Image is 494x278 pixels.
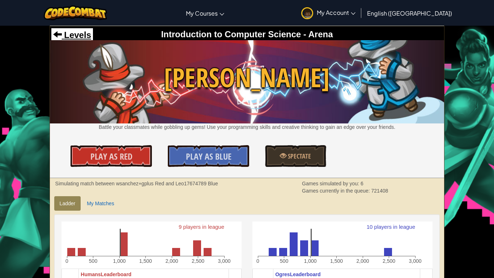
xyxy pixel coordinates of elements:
[65,258,68,264] text: 0
[317,9,355,16] span: My Account
[301,7,313,19] img: avatar
[90,151,132,162] span: Play As Red
[302,188,371,194] span: Games currently in the queue:
[53,30,91,40] a: Levels
[44,5,107,20] img: CodeCombat logo
[330,258,343,264] text: 1,500
[290,271,321,277] span: Leaderboard
[286,152,311,161] span: Spectate
[54,196,81,211] a: Ladder
[301,29,333,39] span: - Arena
[81,271,101,277] span: Humans
[367,224,415,230] text: 10 players in league
[165,258,178,264] text: 2,000
[367,9,452,17] span: English ([GEOGRAPHIC_DATA])
[186,151,231,162] span: Play As Blue
[383,258,395,264] text: 2,500
[55,181,218,186] strong: Simulating match between wsanchez+gplus Red and Leo17674789 Blue
[265,145,326,167] a: Spectate
[356,258,369,264] text: 2,000
[256,258,259,264] text: 0
[275,271,290,277] span: Ogres
[363,3,456,23] a: English ([GEOGRAPHIC_DATA])
[186,9,218,17] span: My Courses
[361,181,363,186] span: 6
[304,258,316,264] text: 1,000
[50,40,444,123] img: Wakka Maul
[62,30,91,40] span: Levels
[179,224,224,230] text: 9 players in league
[298,1,359,24] a: My Account
[113,258,125,264] text: 1,000
[409,258,421,264] text: 3,000
[302,181,361,186] span: Games simulated by you:
[101,271,132,277] span: Leaderboard
[89,258,97,264] text: 500
[182,3,228,23] a: My Courses
[50,59,444,96] span: [PERSON_NAME]
[371,188,388,194] span: 721408
[218,258,230,264] text: 3,000
[192,258,204,264] text: 2,500
[161,29,301,39] span: Introduction to Computer Science
[139,258,152,264] text: 1,500
[50,123,444,131] p: Battle your classmates while gobbling up gems! Use your programming skills and creative thinking ...
[280,258,289,264] text: 500
[81,196,119,211] a: My Matches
